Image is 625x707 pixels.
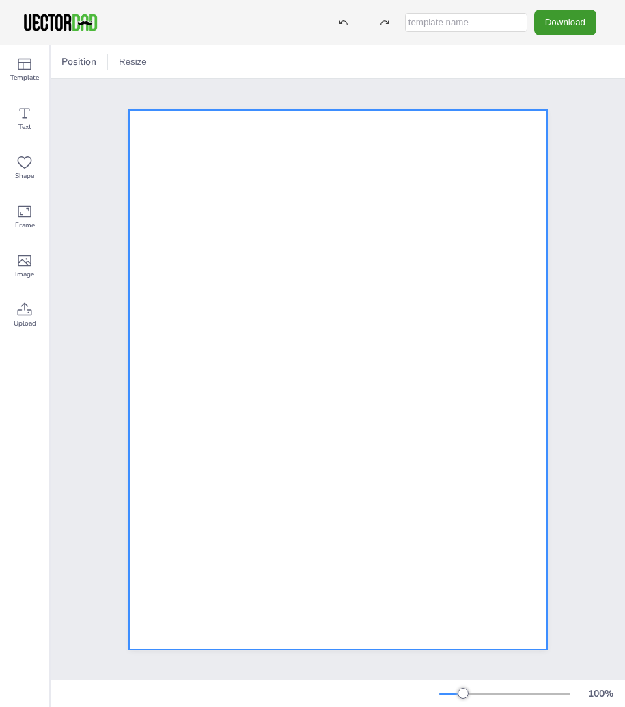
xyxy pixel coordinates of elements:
[15,269,34,280] span: Image
[113,51,152,73] button: Resize
[405,13,527,32] input: template name
[584,687,617,700] div: 100 %
[18,121,31,132] span: Text
[22,12,99,33] img: VectorDad-1.png
[10,72,39,83] span: Template
[15,220,35,231] span: Frame
[59,55,99,68] span: Position
[14,318,36,329] span: Upload
[534,10,596,35] button: Download
[15,171,34,182] span: Shape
